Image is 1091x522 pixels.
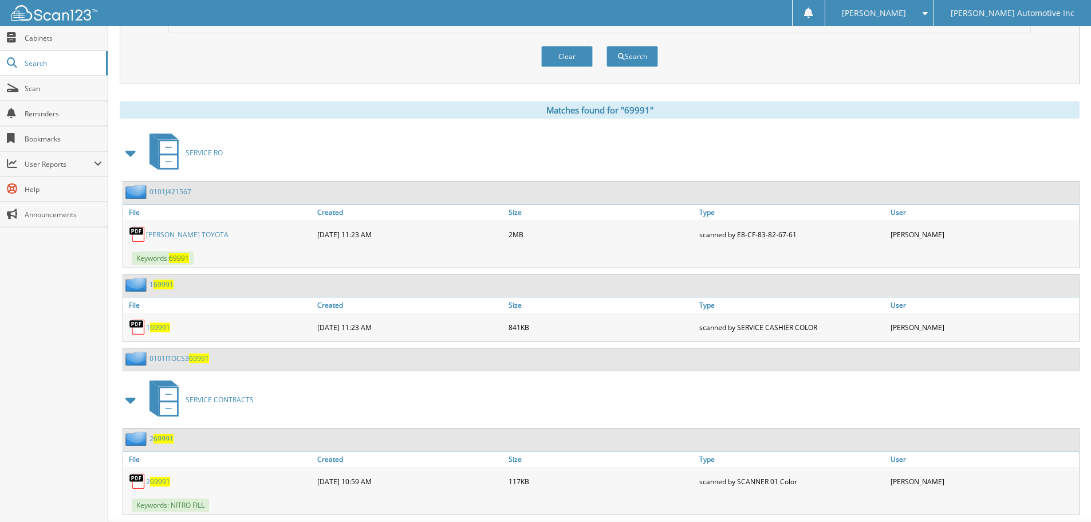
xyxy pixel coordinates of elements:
div: 841KB [506,316,697,339]
a: Type [696,205,888,220]
a: SERVICE CONTRACTS [143,377,254,422]
img: folder2.png [125,351,149,366]
a: File [123,205,314,220]
span: Announcements [25,210,102,219]
a: Type [696,452,888,467]
span: [PERSON_NAME] Automotive Inc [951,10,1074,17]
a: User [888,297,1079,313]
div: [PERSON_NAME] [888,223,1079,246]
a: Type [696,297,888,313]
span: User Reports [25,159,94,169]
div: 117KB [506,470,697,493]
span: 69991 [189,354,209,363]
span: 69991 [169,253,189,263]
img: scan123-logo-white.svg [11,5,97,21]
div: Matches found for "69991" [120,101,1080,119]
a: Size [506,205,697,220]
a: 0101J421567 [149,187,191,197]
iframe: Chat Widget [1034,467,1091,522]
img: PDF.png [129,473,146,490]
a: SERVICE RO [143,130,223,175]
div: scanned by SERVICE CASHIER COLOR [696,316,888,339]
span: [PERSON_NAME] [842,10,906,17]
a: File [123,297,314,313]
img: PDF.png [129,319,146,336]
a: [PERSON_NAME] TOYOTA [146,230,229,240]
a: Size [506,452,697,467]
img: PDF.png [129,226,146,243]
div: [PERSON_NAME] [888,470,1079,493]
div: [DATE] 11:23 AM [314,223,506,246]
a: 269991 [149,434,174,443]
span: Cabinets [25,33,102,43]
span: Scan [25,84,102,93]
span: 69991 [153,434,174,443]
a: Size [506,297,697,313]
div: scanned by SCANNER 01 Color [696,470,888,493]
a: User [888,205,1079,220]
span: Search [25,58,100,68]
div: [DATE] 10:59 AM [314,470,506,493]
div: 2MB [506,223,697,246]
span: Bookmarks [25,134,102,144]
a: Created [314,297,506,313]
button: Clear [541,46,593,67]
span: SERVICE CONTRACTS [186,395,254,405]
span: Keywords: [132,252,194,265]
div: [DATE] 11:23 AM [314,316,506,339]
div: [PERSON_NAME] [888,316,1079,339]
a: Created [314,452,506,467]
button: Search [606,46,658,67]
span: 69991 [153,280,174,289]
a: 169991 [146,323,170,332]
span: Keywords: NITRO FILL [132,499,209,512]
span: 69991 [150,477,170,486]
span: SERVICE RO [186,148,223,158]
a: Created [314,205,506,220]
a: User [888,452,1079,467]
img: folder2.png [125,277,149,292]
a: 0101ITOCS369991 [149,354,209,363]
a: 169991 [149,280,174,289]
img: folder2.png [125,185,149,199]
span: Reminders [25,109,102,119]
span: 69991 [150,323,170,332]
span: Help [25,185,102,194]
a: File [123,452,314,467]
div: scanned by E8-CF-83-82-67-61 [696,223,888,246]
img: folder2.png [125,431,149,446]
a: 269991 [146,477,170,486]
